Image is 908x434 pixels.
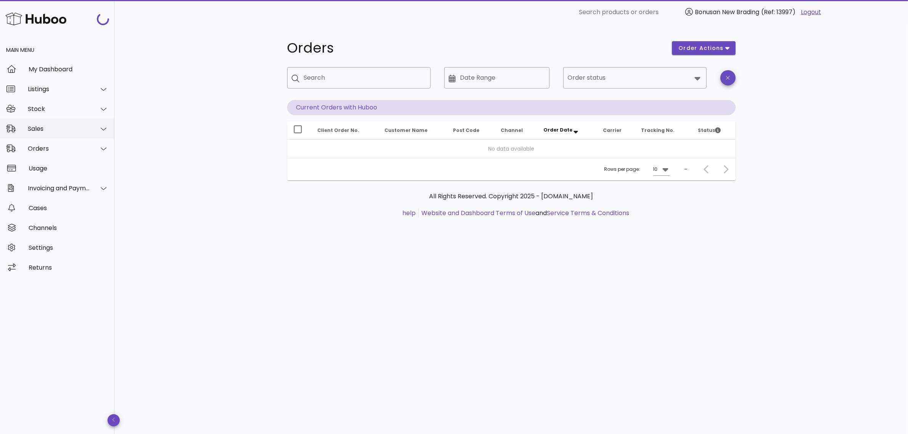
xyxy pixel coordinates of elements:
th: Customer Name [379,121,447,140]
div: Usage [29,165,108,172]
button: order actions [672,41,735,55]
div: Cases [29,204,108,212]
a: Website and Dashboard Terms of Use [421,209,535,217]
th: Post Code [447,121,495,140]
span: Post Code [453,127,479,133]
p: All Rights Reserved. Copyright 2025 - [DOMAIN_NAME] [293,192,730,201]
div: Invoicing and Payments [28,185,90,192]
span: Bonusan New Brading [695,8,759,16]
img: Huboo Logo [5,11,66,27]
a: Logout [801,8,821,17]
div: Channels [29,224,108,231]
li: and [419,209,629,218]
div: Orders [28,145,90,152]
span: Carrier [603,127,622,133]
td: No data available [287,140,736,158]
div: Listings [28,85,90,93]
th: Status [692,121,735,140]
span: Channel [501,127,523,133]
p: Current Orders with Huboo [287,100,736,115]
div: Returns [29,264,108,271]
span: Client Order No. [318,127,360,133]
span: order actions [678,44,724,52]
div: – [685,166,688,173]
div: 10 [653,166,658,173]
span: Status [698,127,721,133]
th: Tracking No. [635,121,692,140]
h1: Orders [287,41,663,55]
th: Carrier [597,121,635,140]
th: Order Date: Sorted descending. Activate to remove sorting. [537,121,597,140]
span: Order Date [543,127,572,133]
div: Sales [28,125,90,132]
div: Stock [28,105,90,113]
a: Service Terms & Conditions [547,209,629,217]
div: Order status [563,67,707,88]
div: My Dashboard [29,66,108,73]
span: Tracking No. [641,127,675,133]
div: Settings [29,244,108,251]
span: (Ref: 13997) [761,8,796,16]
th: Channel [495,121,537,140]
th: Client Order No. [312,121,379,140]
span: Customer Name [385,127,428,133]
a: help [402,209,416,217]
div: 10Rows per page: [653,163,670,175]
div: Rows per page: [604,158,670,180]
